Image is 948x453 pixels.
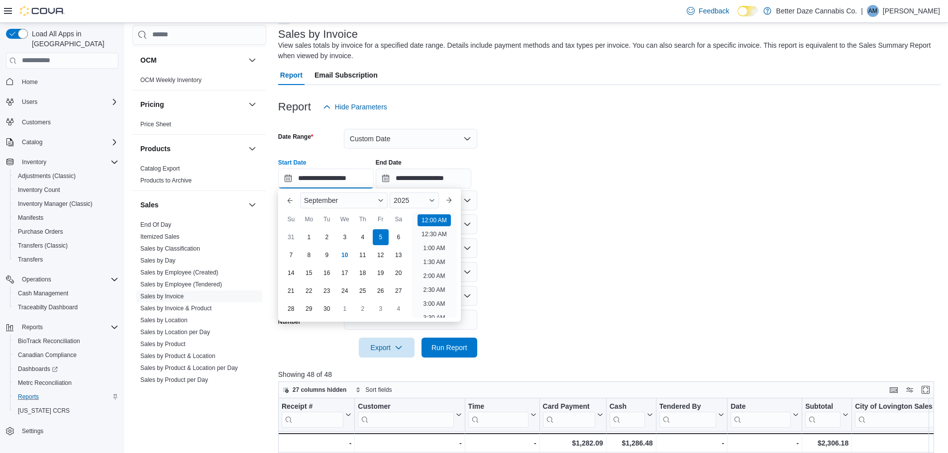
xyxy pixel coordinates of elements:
a: Sales by Classification [140,245,200,252]
span: Cash Management [18,289,68,297]
span: Sales by Employee (Tendered) [140,280,222,288]
div: day-15 [301,265,317,281]
a: Sales by Invoice [140,293,184,300]
div: - [731,437,799,449]
a: Settings [18,425,47,437]
span: Inventory [18,156,118,168]
span: Reports [18,393,39,401]
button: Products [246,143,258,155]
div: day-2 [355,301,371,317]
span: Operations [18,273,118,285]
a: Adjustments (Classic) [14,170,80,182]
button: 27 columns hidden [279,384,351,396]
li: 3:00 AM [419,298,449,310]
button: Run Report [421,338,477,358]
div: Andy Moreno [867,5,879,17]
button: Operations [2,272,122,286]
button: Pricing [246,98,258,110]
div: Receipt # URL [282,402,343,427]
button: OCM [246,54,258,66]
a: Customers [18,116,55,128]
button: Purchase Orders [10,225,122,239]
div: Pricing [132,118,266,134]
span: Users [18,96,118,108]
label: Date Range [278,133,314,141]
div: Fr [373,211,389,227]
div: $1,282.09 [542,437,603,449]
button: Reports [2,320,122,334]
span: Reports [22,323,43,331]
li: 2:00 AM [419,270,449,282]
button: Custom Date [344,129,477,149]
button: Sales [246,199,258,211]
a: [US_STATE] CCRS [14,405,74,417]
a: Metrc Reconciliation [14,377,76,389]
button: Users [2,95,122,109]
p: [PERSON_NAME] [883,5,940,17]
span: Catalog Export [140,165,180,173]
span: 2025 [394,196,409,204]
div: day-7 [283,247,299,263]
span: Transfers (Classic) [18,242,68,250]
span: Washington CCRS [14,405,118,417]
span: Itemized Sales [140,233,180,241]
div: Products [132,163,266,190]
input: Press the down key to enter a popover containing a calendar. Press the escape key to close the po... [278,169,374,188]
a: Inventory Count [14,184,64,196]
div: - [468,437,536,449]
button: Inventory [18,156,50,168]
button: Catalog [2,135,122,149]
div: Cash [610,402,645,427]
span: Home [18,76,118,88]
span: Sales by Product [140,340,186,348]
div: Su [283,211,299,227]
span: Settings [22,427,43,435]
h3: Sales [140,200,159,210]
a: Sales by Employee (Tendered) [140,281,222,288]
span: Feedback [699,6,729,16]
div: Time [468,402,528,411]
a: Dashboards [14,363,62,375]
button: Canadian Compliance [10,348,122,362]
span: Manifests [18,214,43,222]
h3: Products [140,144,171,154]
label: Start Date [278,159,307,167]
span: Dashboards [18,365,58,373]
a: Itemized Sales [140,233,180,240]
span: Adjustments (Classic) [14,170,118,182]
button: Products [140,144,244,154]
a: Canadian Compliance [14,349,81,361]
button: Users [18,96,41,108]
a: Sales by Location per Day [140,329,210,336]
span: Report [280,65,303,85]
li: 1:30 AM [419,256,449,268]
span: Sales by Day [140,257,176,265]
li: 12:30 AM [418,228,451,240]
button: Operations [18,273,55,285]
h3: OCM [140,55,157,65]
div: day-29 [301,301,317,317]
div: Customer [358,402,453,427]
div: - [281,437,351,449]
a: Dashboards [10,362,122,376]
span: Dashboards [14,363,118,375]
a: Sales by Invoice & Product [140,305,211,312]
img: Cova [20,6,65,16]
div: day-9 [319,247,335,263]
div: Button. Open the year selector. 2025 is currently selected. [390,192,439,208]
span: September [304,196,338,204]
span: Purchase Orders [18,228,63,236]
button: [US_STATE] CCRS [10,404,122,418]
div: day-21 [283,283,299,299]
button: Next month [441,192,457,208]
span: Reports [18,321,118,333]
span: Products to Archive [140,177,192,184]
a: Home [18,76,42,88]
button: Export [359,338,415,358]
div: Tendered By [659,402,716,427]
div: September, 2025 [282,228,408,318]
span: Purchase Orders [14,226,118,238]
span: Inventory Manager (Classic) [18,200,93,208]
div: day-5 [373,229,389,245]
